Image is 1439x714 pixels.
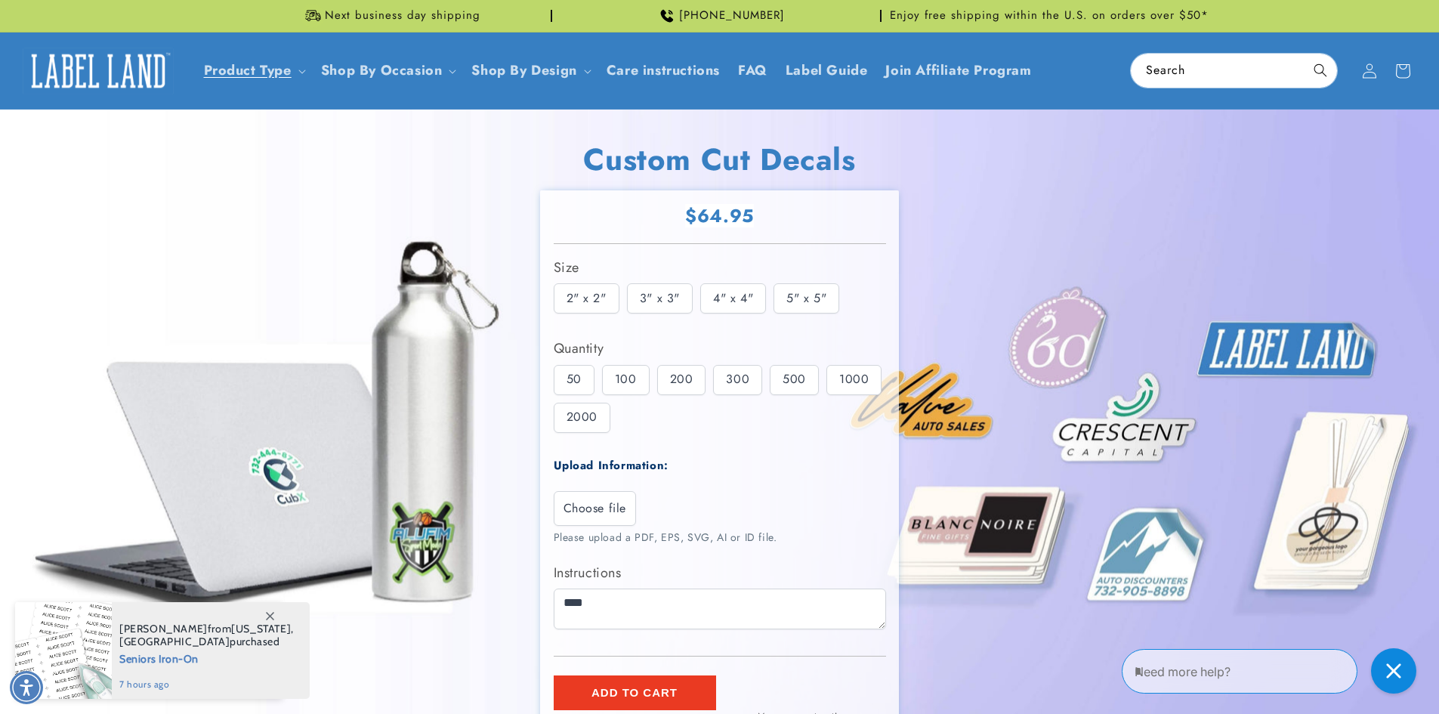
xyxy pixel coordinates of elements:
span: FAQ [738,62,767,79]
div: Please upload a PDF, EPS, SVG, AI or ID file. [554,530,886,546]
h1: Custom Cut Decals [540,140,899,179]
iframe: Sign Up via Text for Offers [12,593,191,638]
summary: Shop By Occasion [312,53,463,88]
div: Size [554,255,886,280]
span: Label Guide [786,62,868,79]
span: Add to cart [591,686,678,700]
div: 5" x 5" [774,283,839,314]
img: Label Land [23,48,174,94]
div: 2000 [554,403,610,433]
span: Join Affiliate Program [885,62,1031,79]
div: 500 [770,365,819,395]
summary: Product Type [195,53,312,88]
span: Choose file [564,499,627,518]
span: Shop By Occasion [321,62,443,79]
label: Upload Information: [554,457,669,474]
span: Next business day shipping [325,8,480,23]
div: Quantity [554,336,886,360]
button: Add to cart [554,675,716,710]
span: Enjoy free shipping within the U.S. on orders over $50* [890,8,1209,23]
summary: Shop By Design [462,53,597,88]
span: from , purchased [119,623,294,648]
div: 200 [657,365,706,395]
div: Accessibility Menu [10,671,43,704]
span: Seniors Iron-On [119,648,294,667]
span: [US_STATE] [231,622,291,635]
a: Shop By Design [471,60,576,80]
a: Label Guide [777,53,877,88]
a: Product Type [204,60,292,80]
span: [PHONE_NUMBER] [679,8,785,23]
iframe: Gorgias Floating Chat [1122,643,1424,699]
span: [GEOGRAPHIC_DATA] [119,635,230,648]
div: 2" x 2" [554,283,619,314]
a: Label Land [17,42,180,100]
a: Join Affiliate Program [876,53,1040,88]
div: 300 [713,365,762,395]
span: $64.95 [685,204,754,227]
span: 7 hours ago [119,678,294,691]
div: 1000 [826,365,882,395]
a: Care instructions [598,53,729,88]
div: 100 [602,365,650,395]
button: Search [1304,54,1337,87]
span: Care instructions [607,62,720,79]
div: 50 [554,365,594,395]
a: FAQ [729,53,777,88]
div: 3" x 3" [627,283,693,314]
label: Instructions [554,561,886,585]
div: 4" x 4" [700,283,766,314]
